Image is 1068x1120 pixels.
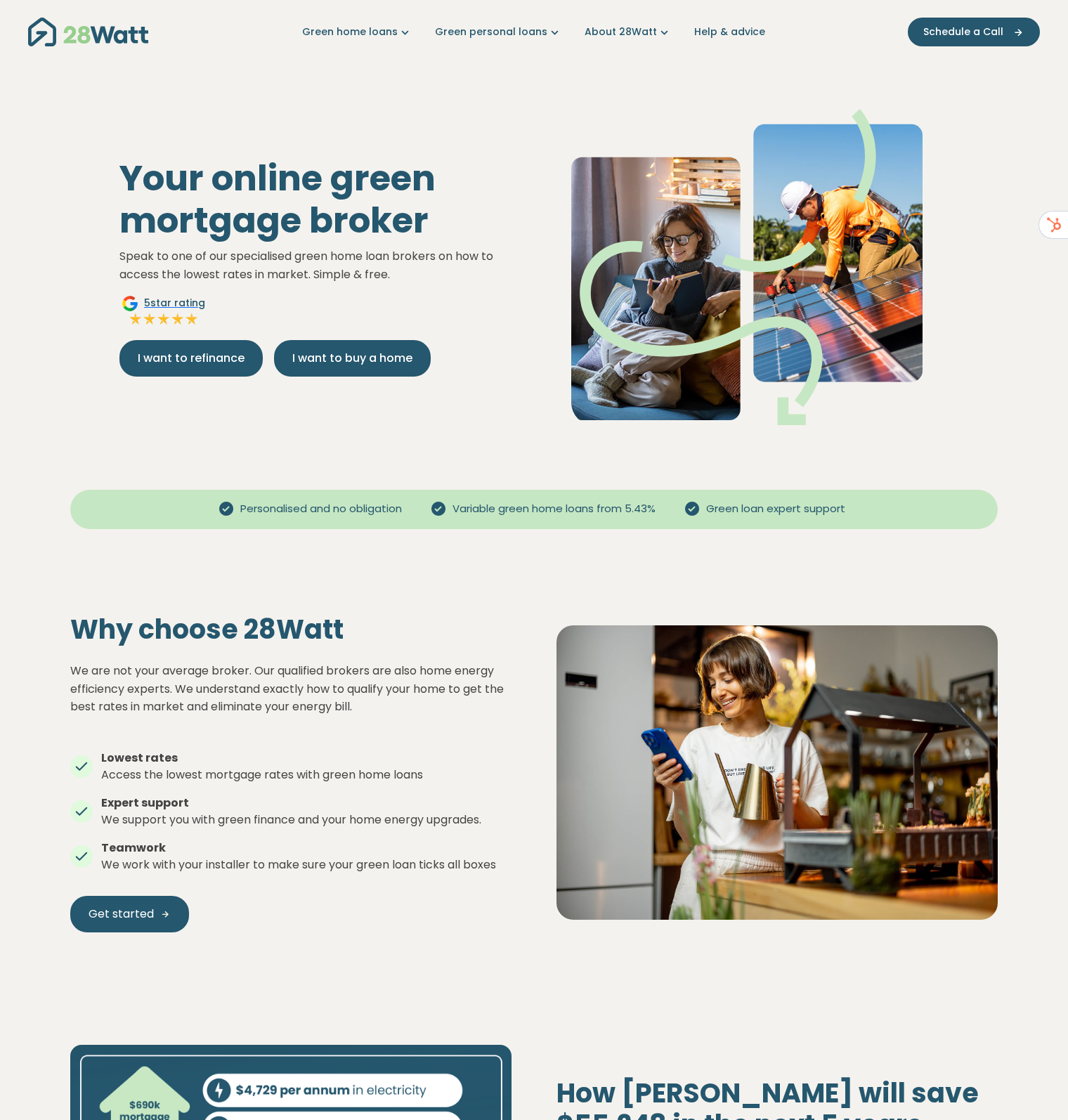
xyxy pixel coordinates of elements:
h1: Your online green mortgage broker [119,157,523,242]
span: Variable green home loans from 5.43% [447,501,661,517]
span: Green loan expert support [701,501,851,517]
span: 5 star rating [144,296,205,311]
a: Green personal loans [435,25,562,39]
span: Access the lowest mortgage rates with green home loans [101,767,423,783]
a: Green home loans [302,25,412,39]
img: Full star [143,312,157,326]
span: We work with your installer to make sure your green loan ticks all boxes [101,857,496,873]
img: Full star [157,312,171,326]
nav: Main navigation [28,14,1040,50]
img: Full star [129,312,143,326]
img: 28Watt [28,18,148,46]
span: I want to buy a home [292,350,412,367]
span: We support you with green finance and your home energy upgrades. [101,812,481,828]
button: Schedule a Call [908,18,1040,46]
img: Solar panel installation on a residential roof [556,625,998,920]
a: Get started [70,896,189,932]
p: We are not your average broker. Our qualified brokers are also home energy efficiency experts. We... [70,662,512,716]
span: Personalised and no obligation [235,501,408,517]
strong: Lowest rates [101,750,178,766]
span: I want to refinance [138,350,245,367]
img: Full star [185,312,199,326]
img: Google [122,295,138,312]
span: Schedule a Call [923,25,1003,39]
a: Google5star ratingFull starFull starFull starFull starFull star [119,295,207,329]
strong: Expert support [101,795,189,811]
img: Full star [171,312,185,326]
button: I want to buy a home [274,340,431,377]
span: Get started [89,906,154,923]
a: Help & advice [694,25,765,39]
a: About 28Watt [585,25,672,39]
img: Green mortgage hero [571,109,923,424]
strong: Teamwork [101,840,166,856]
p: Speak to one of our specialised green home loan brokers on how to access the lowest rates in mark... [119,247,523,283]
button: I want to refinance [119,340,263,377]
h2: Why choose 28Watt [70,613,512,646]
